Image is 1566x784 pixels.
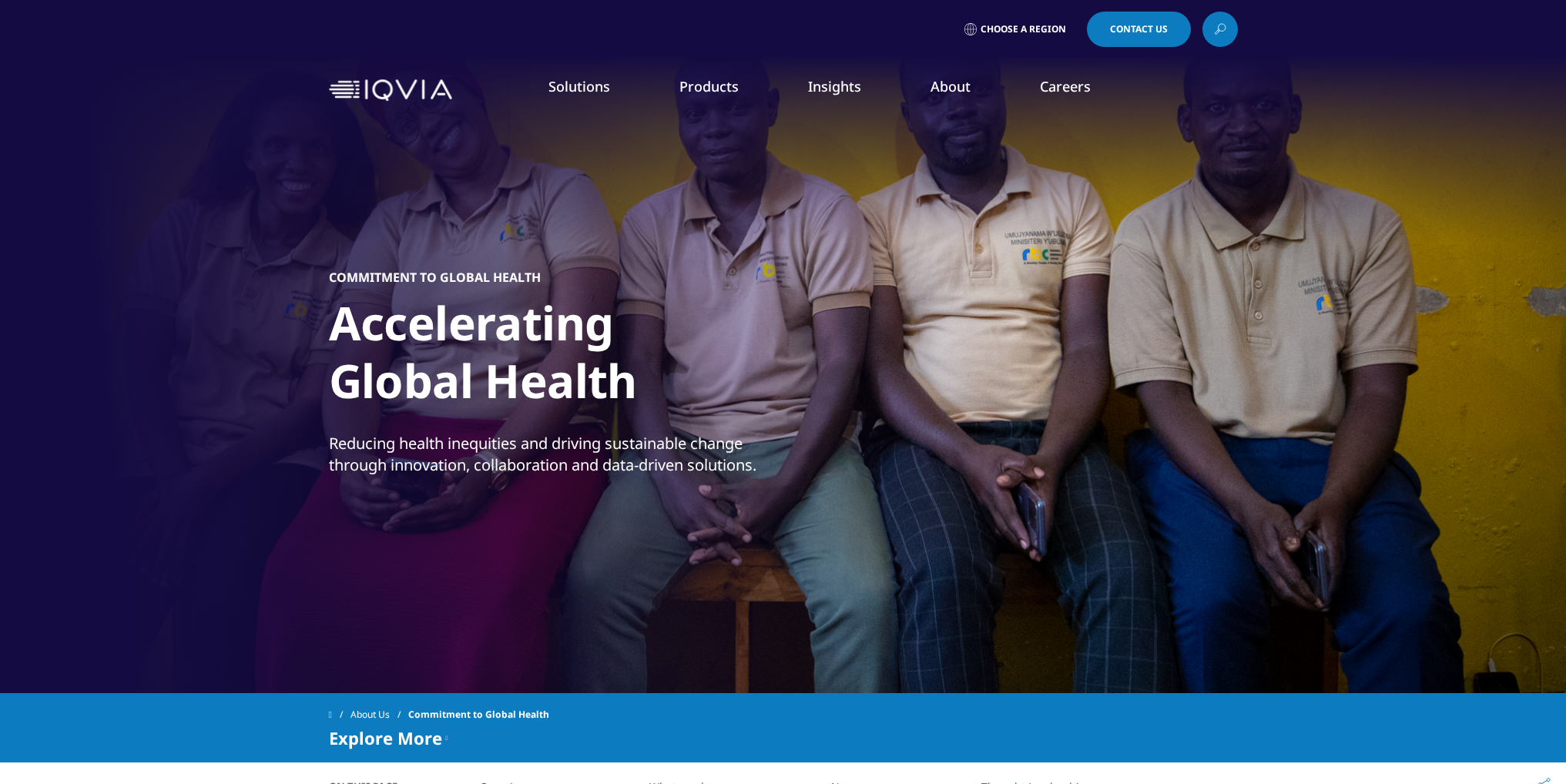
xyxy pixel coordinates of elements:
[679,77,739,95] a: Products
[548,77,610,95] a: Solutions
[329,270,541,285] h5: Commitment to Global Health
[1087,12,1191,47] a: Contact Us
[329,433,780,485] p: Reducing health inequities and driving sustainable change through innovation, collaboration and d...
[808,77,861,95] a: Insights
[329,79,452,102] img: IQVIA Healthcare Information Technology and Pharma Clinical Research Company
[931,77,971,95] a: About
[458,54,1238,126] nav: Primary
[329,729,442,747] span: Explore More
[350,701,408,729] a: About Us
[329,294,907,419] h1: Accelerating Global Health
[1110,25,1168,34] span: Contact Us
[408,701,549,729] span: Commitment to Global Health
[981,23,1066,35] span: Choose a Region
[1040,77,1091,95] a: Careers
